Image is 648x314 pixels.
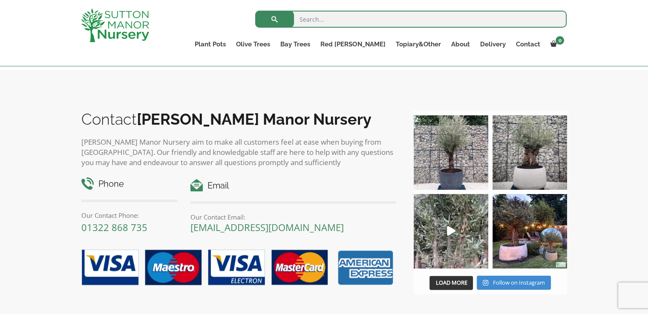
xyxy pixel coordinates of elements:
img: New arrivals Monday morning of beautiful olive trees 🤩🤩 The weather is beautiful this summer, gre... [414,194,488,268]
img: logo [81,9,149,42]
a: Plant Pots [190,38,231,50]
p: Our Contact Email: [190,212,396,222]
span: Follow on Instagram [493,279,545,286]
a: Instagram Follow on Instagram [477,276,550,290]
input: Search... [255,11,567,28]
img: A beautiful multi-stem Spanish Olive tree potted in our luxurious fibre clay pots 😍😍 [414,115,488,190]
a: Delivery [475,38,510,50]
img: Check out this beauty we potted at our nursery today ❤️‍🔥 A huge, ancient gnarled Olive tree plan... [492,115,567,190]
img: payment-options.png [75,245,397,291]
p: [PERSON_NAME] Manor Nursery aim to make all customers feel at ease when buying from [GEOGRAPHIC_D... [81,137,397,168]
a: Bay Trees [275,38,315,50]
a: Contact [510,38,545,50]
p: Our Contact Phone: [81,210,178,220]
svg: Play [447,226,455,236]
h4: Email [190,179,396,192]
b: [PERSON_NAME] Manor Nursery [137,110,372,128]
span: 0 [556,36,564,45]
h4: Phone [81,177,178,191]
a: Play [414,194,488,268]
span: Load More [435,279,467,286]
a: Red [PERSON_NAME] [315,38,390,50]
button: Load More [429,276,473,290]
a: 01322 868 735 [81,221,147,234]
h2: Contact [81,110,397,128]
a: Topiary&Other [390,38,446,50]
a: About [446,38,475,50]
a: Olive Trees [231,38,275,50]
a: [EMAIL_ADDRESS][DOMAIN_NAME] [190,221,344,234]
img: “The poetry of nature is never dead” 🪴🫒 A stunning beautiful customer photo has been sent into us... [492,194,567,268]
svg: Instagram [483,280,488,286]
a: 0 [545,38,567,50]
